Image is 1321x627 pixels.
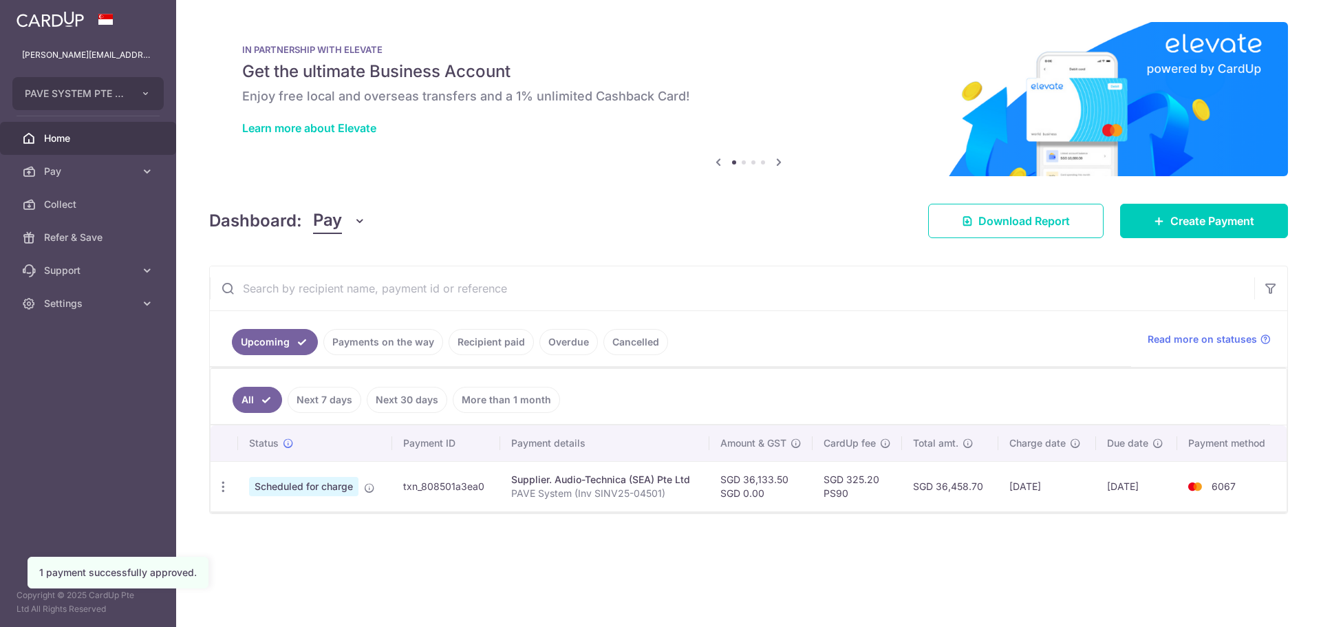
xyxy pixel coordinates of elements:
span: Pay [44,164,135,178]
span: Charge date [1009,436,1066,450]
span: 6067 [1212,480,1236,492]
td: [DATE] [1096,461,1178,511]
span: CardUp fee [824,436,876,450]
a: More than 1 month [453,387,560,413]
a: Read more on statuses [1148,332,1271,346]
span: Download Report [978,213,1070,229]
td: SGD 36,133.50 SGD 0.00 [709,461,813,511]
span: Total amt. [913,436,958,450]
h6: Enjoy free local and overseas transfers and a 1% unlimited Cashback Card! [242,88,1255,105]
td: txn_808501a3ea0 [392,461,500,511]
a: Next 30 days [367,387,447,413]
iframe: Opens a widget where you can find more information [1233,586,1307,620]
div: 1 payment successfully approved. [39,566,197,580]
span: Due date [1107,436,1148,450]
img: Renovation banner [209,22,1288,176]
span: Pay [313,208,342,234]
span: Amount & GST [720,436,786,450]
td: SGD 325.20 PS90 [813,461,902,511]
span: Support [44,264,135,277]
th: Payment method [1177,425,1287,461]
div: Supplier. Audio-Technica (SEA) Pte Ltd [511,473,698,487]
span: Refer & Save [44,231,135,244]
button: PAVE SYSTEM PTE LTD [12,77,164,110]
p: IN PARTNERSHIP WITH ELEVATE [242,44,1255,55]
a: Recipient paid [449,329,534,355]
td: SGD 36,458.70 [902,461,998,511]
th: Payment ID [392,425,500,461]
img: Bank Card [1181,478,1209,495]
a: Next 7 days [288,387,361,413]
p: [PERSON_NAME][EMAIL_ADDRESS][DOMAIN_NAME] [22,48,154,62]
span: Home [44,131,135,145]
a: Payments on the way [323,329,443,355]
span: Status [249,436,279,450]
span: PAVE SYSTEM PTE LTD [25,87,127,100]
img: CardUp [17,11,84,28]
a: Cancelled [603,329,668,355]
a: Download Report [928,204,1104,238]
th: Payment details [500,425,709,461]
span: Scheduled for charge [249,477,358,496]
span: Create Payment [1170,213,1254,229]
a: Overdue [539,329,598,355]
td: [DATE] [998,461,1096,511]
a: Create Payment [1120,204,1288,238]
span: Collect [44,198,135,211]
span: Read more on statuses [1148,332,1257,346]
a: All [233,387,282,413]
button: Pay [313,208,366,234]
span: Settings [44,297,135,310]
h5: Get the ultimate Business Account [242,61,1255,83]
p: PAVE System (Inv SINV25-04501) [511,487,698,500]
h4: Dashboard: [209,209,302,233]
a: Upcoming [232,329,318,355]
input: Search by recipient name, payment id or reference [210,266,1254,310]
a: Learn more about Elevate [242,121,376,135]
